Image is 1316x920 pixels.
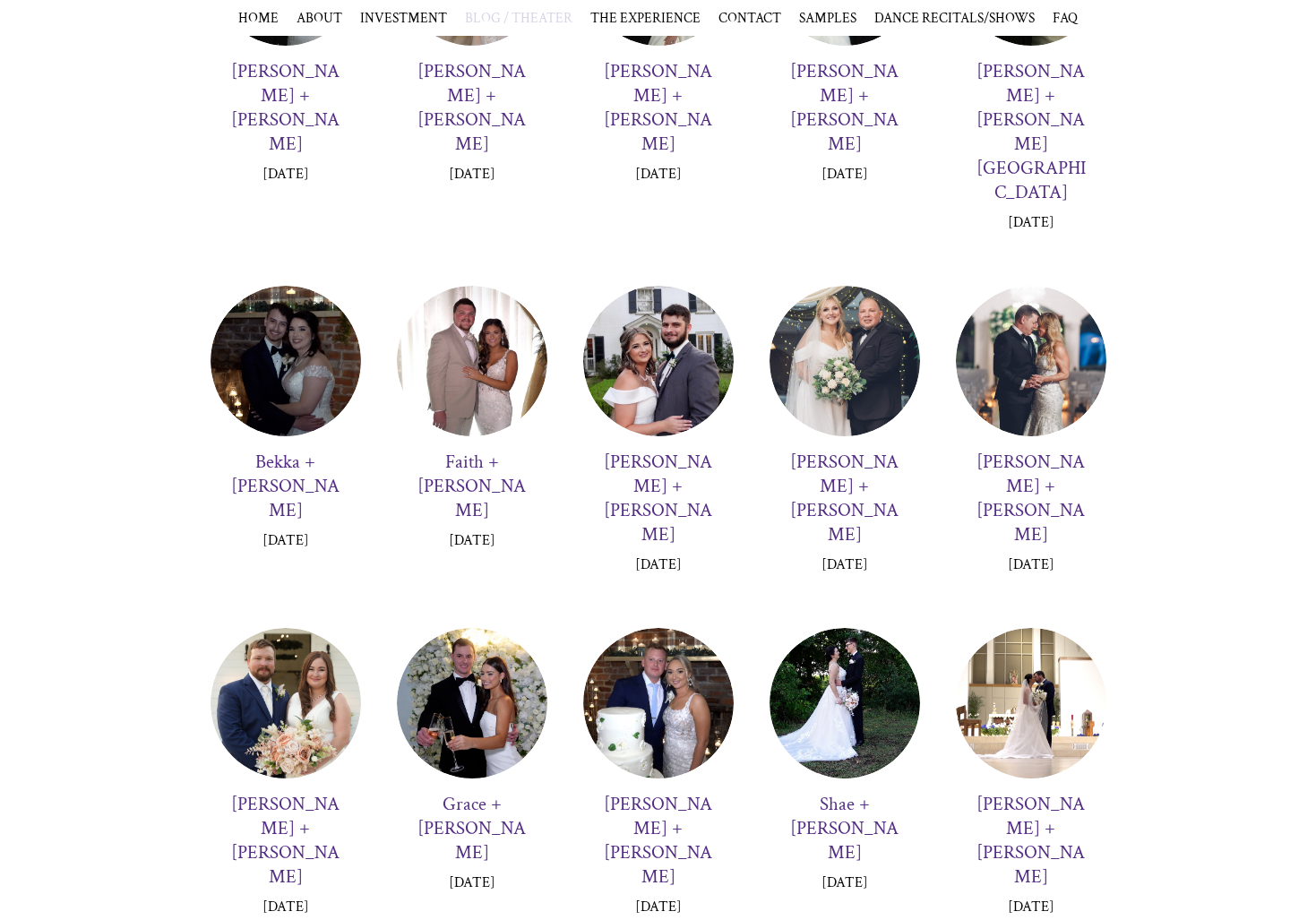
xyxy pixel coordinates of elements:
p: [DATE] [821,165,868,184]
a: Shae + [PERSON_NAME] [DATE] [770,628,920,910]
h3: [PERSON_NAME] + [PERSON_NAME][GEOGRAPHIC_DATA] [974,59,1088,204]
p: [DATE] [821,873,868,892]
span: DANCE RECITALS/SHOWS [874,9,1035,27]
a: [PERSON_NAME] + [PERSON_NAME] [DATE] [583,286,734,592]
p: [DATE] [449,873,495,892]
a: FAQ [1053,9,1078,27]
p: [DATE] [1008,213,1054,232]
p: [DATE] [635,165,682,184]
a: CONTACT [718,9,781,27]
p: [DATE] [635,555,682,574]
p: [DATE] [1008,898,1054,916]
h3: [PERSON_NAME] + [PERSON_NAME] [228,59,343,156]
h3: [PERSON_NAME] + [PERSON_NAME] [974,450,1088,546]
p: [DATE] [449,531,495,550]
p: [DATE] [262,531,309,550]
h3: [PERSON_NAME] + [PERSON_NAME] [601,450,716,546]
h3: [PERSON_NAME] + [PERSON_NAME] [974,792,1088,889]
a: BLOG / THEATER [465,9,572,27]
p: [DATE] [449,165,495,184]
p: [DATE] [262,165,309,184]
a: Grace + [PERSON_NAME] [DATE] [397,628,547,910]
p: [DATE] [821,555,868,574]
p: [DATE] [1008,555,1054,574]
a: Bekka + [PERSON_NAME] [DATE] [211,286,361,568]
a: INVESTMENT [360,9,447,27]
h3: Grace + [PERSON_NAME] [415,792,529,864]
h3: [PERSON_NAME] + [PERSON_NAME] [228,792,343,889]
h3: Bekka + [PERSON_NAME] [228,450,343,522]
a: Faith + [PERSON_NAME] [DATE] [397,286,547,568]
a: THE EXPERIENCE [590,9,701,27]
a: HOME [238,9,279,27]
a: [PERSON_NAME] + [PERSON_NAME] [DATE] [956,286,1106,592]
h3: Faith + [PERSON_NAME] [415,450,529,522]
a: ABOUT [297,9,342,27]
a: [PERSON_NAME] + [PERSON_NAME] [DATE] [770,286,920,592]
h3: Shae + [PERSON_NAME] [787,792,902,864]
h3: [PERSON_NAME] + [PERSON_NAME] [601,792,716,889]
p: [DATE] [262,898,309,916]
h3: [PERSON_NAME] + [PERSON_NAME] [787,59,902,156]
h3: [PERSON_NAME] + [PERSON_NAME] [415,59,529,156]
h3: [PERSON_NAME] + [PERSON_NAME] [787,450,902,546]
h3: [PERSON_NAME] + [PERSON_NAME] [601,59,716,156]
p: [DATE] [635,898,682,916]
span: SAMPLES [799,9,856,27]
